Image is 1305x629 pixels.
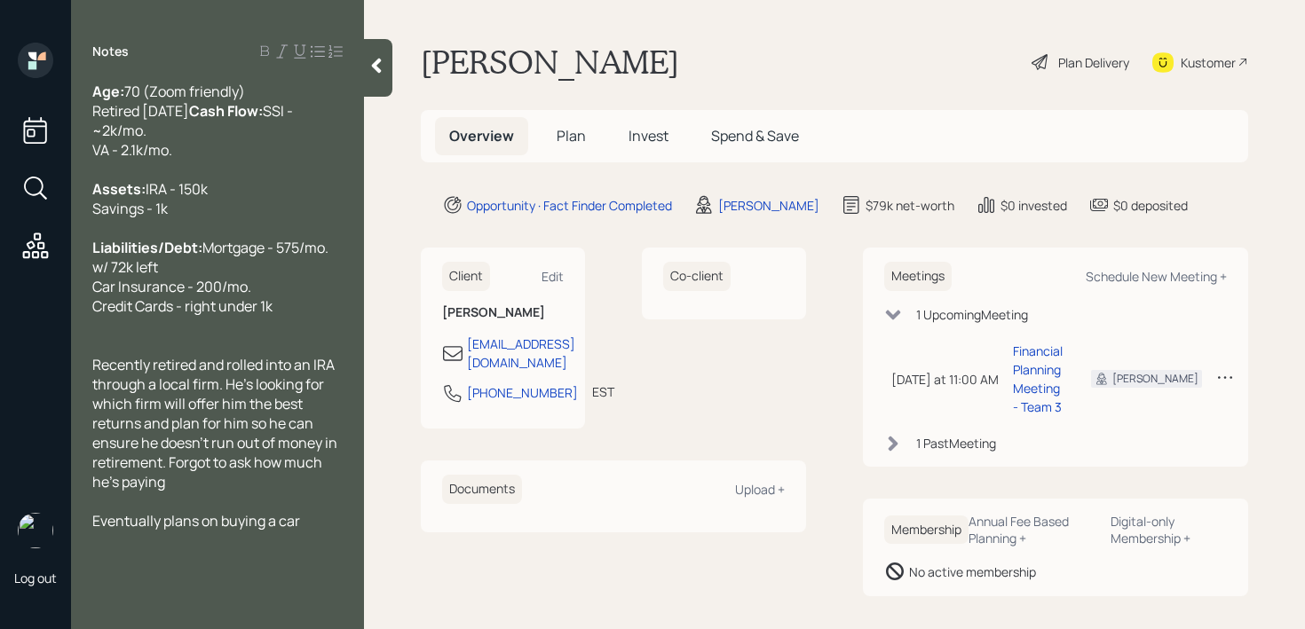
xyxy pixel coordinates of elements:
span: Recently retired and rolled into an IRA through a local firm. He's looking for which firm will of... [92,355,340,491]
span: Invest [629,126,668,145]
label: Notes [92,43,129,60]
h6: [PERSON_NAME] [442,305,564,320]
h1: [PERSON_NAME] [421,43,679,82]
span: SSI - ~2k/mo. VA - 2.1k/mo. [92,101,296,160]
h6: Meetings [884,262,952,291]
span: Age: [92,82,124,101]
span: Spend & Save [711,126,799,145]
div: Financial Planning Meeting - Team 3 [1013,342,1063,416]
div: Kustomer [1181,53,1236,72]
div: Edit [542,268,564,285]
div: Annual Fee Based Planning + [969,513,1096,546]
div: [PERSON_NAME] [1112,371,1198,387]
div: Plan Delivery [1058,53,1129,72]
div: Opportunity · Fact Finder Completed [467,196,672,215]
div: EST [592,382,614,401]
div: Log out [14,570,57,586]
div: No active membership [909,562,1036,581]
span: Eventually plans on buying a car [92,511,300,531]
h6: Client [442,262,490,291]
span: IRA - 150k Savings - 1k [92,179,208,218]
span: Cash Flow: [189,101,263,121]
h6: Co-client [663,262,731,291]
span: Plan [557,126,586,145]
div: $0 deposited [1113,196,1188,215]
h6: Membership [884,515,969,545]
h6: Documents [442,475,522,504]
span: Overview [449,126,514,145]
div: [PERSON_NAME] [718,196,819,215]
div: [DATE] at 11:00 AM [891,370,999,389]
div: Schedule New Meeting + [1086,268,1227,285]
span: Assets: [92,179,146,199]
div: Upload + [735,481,785,498]
img: retirable_logo.png [18,513,53,548]
span: Liabilities/Debt: [92,238,202,257]
div: [EMAIL_ADDRESS][DOMAIN_NAME] [467,334,575,372]
div: $79k net-worth [866,196,954,215]
span: 70 (Zoom friendly) Retired [DATE] [92,82,245,121]
div: 1 Upcoming Meeting [916,305,1028,324]
span: Mortgage - 575/mo. w/ 72k left Car Insurance - 200/mo. Credit Cards - right under 1k [92,238,331,316]
div: [PHONE_NUMBER] [467,383,578,402]
div: $0 invested [1000,196,1067,215]
div: 1 Past Meeting [916,434,996,452]
div: Digital-only Membership + [1111,513,1227,546]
